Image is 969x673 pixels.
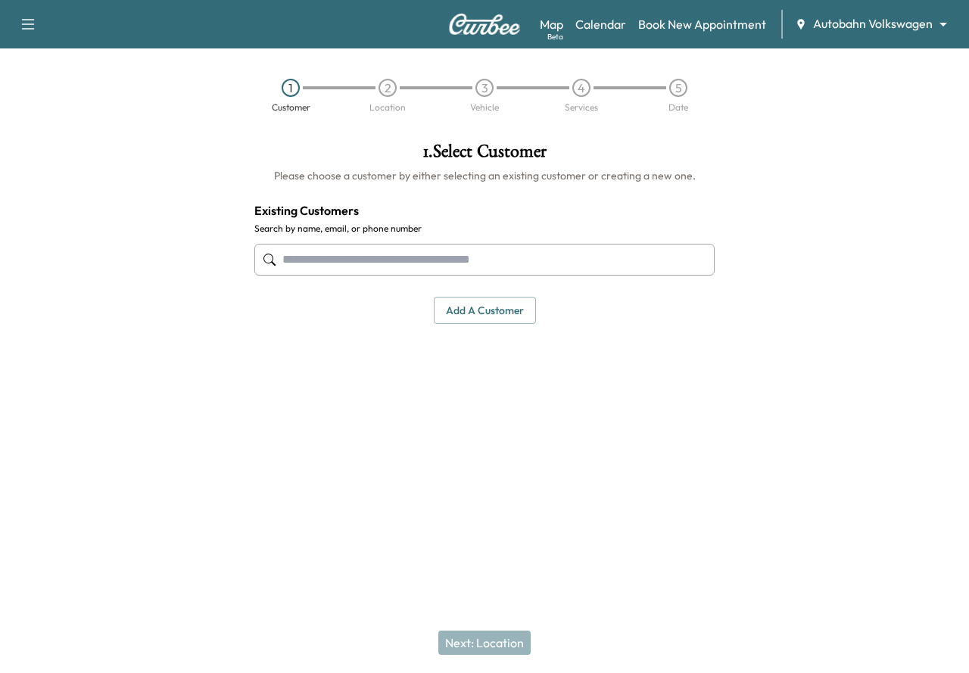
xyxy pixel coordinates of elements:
[379,79,397,97] div: 2
[540,15,563,33] a: MapBeta
[475,79,494,97] div: 3
[434,297,536,325] button: Add a customer
[254,201,715,220] h4: Existing Customers
[547,31,563,42] div: Beta
[282,79,300,97] div: 1
[669,79,687,97] div: 5
[638,15,766,33] a: Book New Appointment
[254,142,715,168] h1: 1 . Select Customer
[470,103,499,112] div: Vehicle
[254,223,715,235] label: Search by name, email, or phone number
[565,103,598,112] div: Services
[668,103,688,112] div: Date
[813,15,933,33] span: Autobahn Volkswagen
[254,168,715,183] h6: Please choose a customer by either selecting an existing customer or creating a new one.
[575,15,626,33] a: Calendar
[572,79,590,97] div: 4
[448,14,521,35] img: Curbee Logo
[272,103,310,112] div: Customer
[369,103,406,112] div: Location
